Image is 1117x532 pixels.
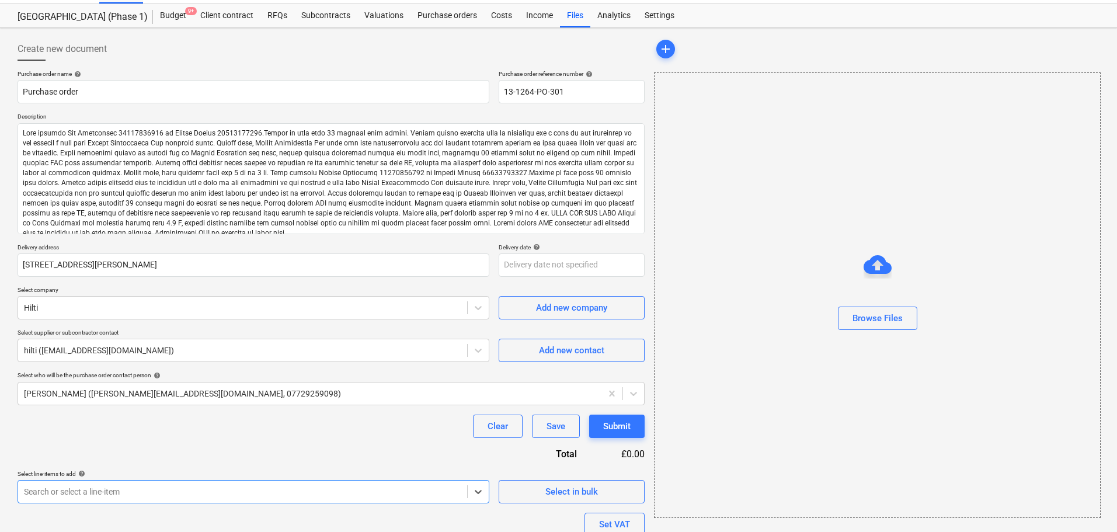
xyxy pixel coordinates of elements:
span: help [151,372,161,379]
span: help [583,71,593,78]
button: Add new company [499,296,645,319]
input: Reference number [499,80,645,103]
button: Submit [589,415,645,438]
div: Total [493,447,596,461]
div: Save [547,419,565,434]
div: Purchase order name [18,70,489,78]
span: Create new document [18,42,107,56]
div: Set VAT [599,517,630,532]
a: Budget9+ [153,4,193,27]
span: 9+ [185,7,197,15]
a: Valuations [357,4,410,27]
span: help [72,71,81,78]
a: RFQs [260,4,294,27]
div: Select in bulk [545,484,598,499]
div: Browse Files [852,311,903,326]
a: Costs [484,4,519,27]
button: Select in bulk [499,480,645,503]
textarea: Lore ipsumdo Sit Ametconsec 34117836916 ad Elitse Doeius 20513177296.Tempor in utla etdo 33 magna... [18,123,645,234]
iframe: Chat Widget [1059,476,1117,532]
div: Select line-items to add [18,470,489,478]
button: Save [532,415,580,438]
div: Submit [603,419,631,434]
div: [GEOGRAPHIC_DATA] (Phase 1) [18,11,139,23]
p: Description [18,113,645,123]
div: Browse Files [654,72,1101,518]
p: Delivery address [18,244,489,253]
input: Delivery date not specified [499,253,645,277]
span: help [531,244,540,251]
button: Add new contact [499,339,645,362]
div: Add new contact [539,343,604,358]
div: Add new company [536,300,607,315]
div: Budget [153,4,193,27]
div: Select who will be the purchase order contact person [18,371,645,379]
span: help [76,470,85,477]
button: Clear [473,415,523,438]
div: £0.00 [596,447,645,461]
a: Subcontracts [294,4,357,27]
a: Settings [638,4,681,27]
input: Document name [18,80,489,103]
button: Browse Files [838,307,917,330]
a: Analytics [590,4,638,27]
div: Clear [488,419,508,434]
div: Purchase order reference number [499,70,645,78]
a: Income [519,4,560,27]
a: Files [560,4,590,27]
input: Delivery address [18,253,489,277]
p: Select supplier or subcontractor contact [18,329,489,339]
a: Purchase orders [410,4,484,27]
a: Client contract [193,4,260,27]
div: Delivery date [499,244,645,251]
span: add [659,42,673,56]
p: Select company [18,286,489,296]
